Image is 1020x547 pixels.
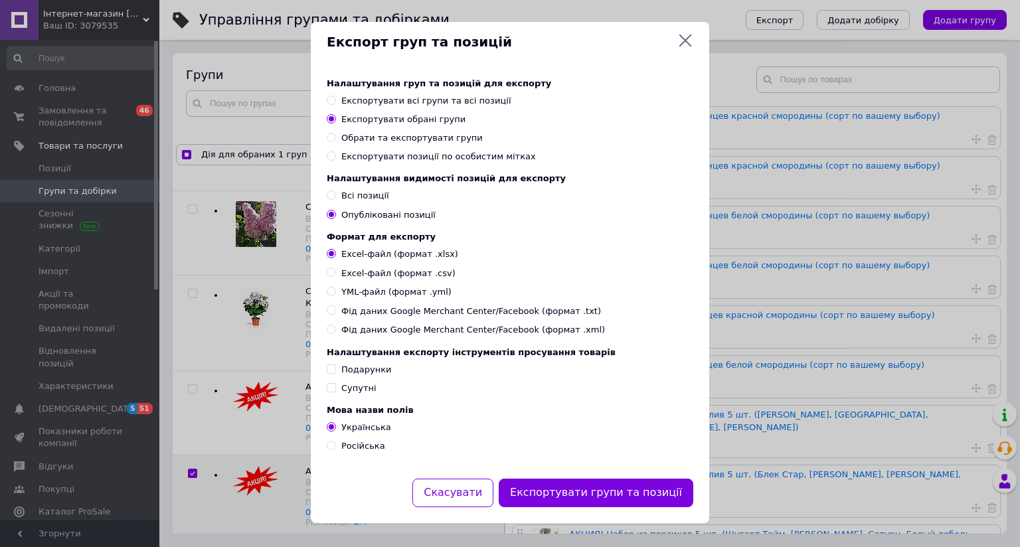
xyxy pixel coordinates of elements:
[327,173,693,183] div: Налаштування видимості позицій для експорту
[341,364,391,376] div: Подарунки
[327,78,693,88] div: Налаштування груп та позицій для експорту
[412,479,493,507] button: Скасувати
[341,151,536,161] span: Експортувати позиції по особистим мітках
[327,405,693,415] div: Мова назви полів
[341,191,389,200] span: Всі позиції
[327,232,693,242] div: Формат для експорту
[341,268,456,279] span: Excel-файл (формат .csv)
[341,305,601,317] span: Фід даних Google Merchant Center/Facebook (формат .txt)
[341,324,605,336] span: Фід даних Google Merchant Center/Facebook (формат .xml)
[341,210,436,220] span: Опубліковані позиції
[327,33,672,52] span: Експорт груп та позицій
[499,479,693,507] button: Експортувати групи та позиції
[341,96,511,106] span: Експортувати всі групи та всі позиції
[341,422,391,432] span: Українська
[341,286,452,298] span: YML-файл (формат .yml)
[341,382,377,394] div: Супутні
[341,441,385,451] span: Російська
[341,133,483,143] span: Обрати та експортувати групи
[341,114,466,124] span: Експортувати обрані групи
[327,347,693,357] div: Налаштування експорту інструментів просування товарів
[341,248,458,260] span: Excel-файл (формат .xlsx)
